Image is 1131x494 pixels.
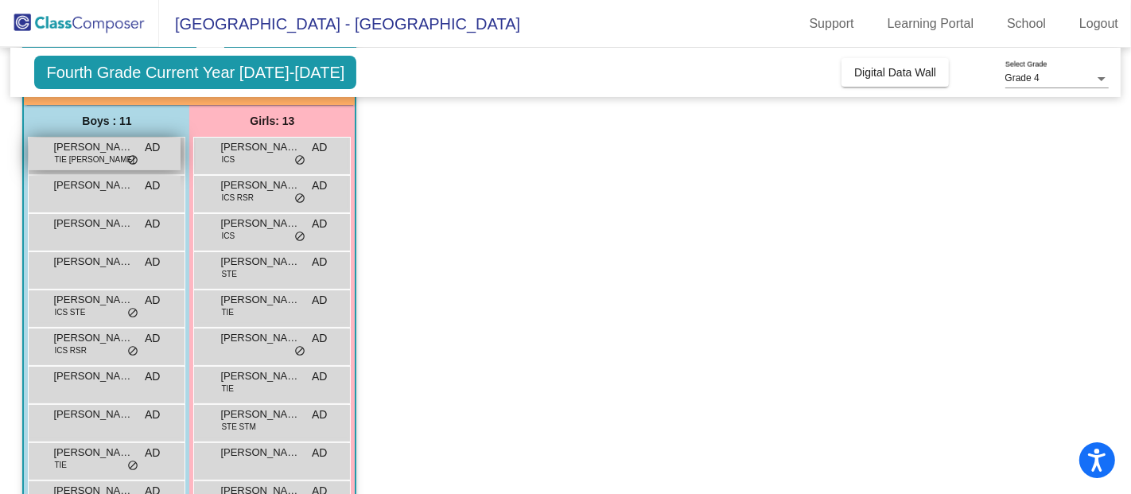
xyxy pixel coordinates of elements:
span: TIE [221,383,234,395]
span: TIE [54,459,67,471]
span: AD [312,216,327,232]
span: [PERSON_NAME] [220,216,300,231]
span: AD [145,292,160,309]
span: [PERSON_NAME] [220,368,300,384]
a: Logout [1067,11,1131,37]
span: ICS [221,154,235,165]
span: AD [145,368,160,385]
span: AD [145,445,160,461]
span: [PERSON_NAME] [220,254,300,270]
span: Digital Data Wall [854,66,936,79]
a: School [994,11,1059,37]
span: AD [145,330,160,347]
span: do_not_disturb_alt [294,231,305,243]
span: [PERSON_NAME] [220,139,300,155]
span: [PERSON_NAME] [53,139,133,155]
span: do_not_disturb_alt [294,154,305,167]
span: [PERSON_NAME] [53,368,133,384]
span: [PERSON_NAME] [53,216,133,231]
button: Digital Data Wall [841,58,949,87]
span: ICS RSR [54,344,87,356]
span: [PERSON_NAME] [53,254,133,270]
span: [PERSON_NAME] [53,330,133,346]
span: do_not_disturb_alt [127,154,138,167]
span: STE [221,268,236,280]
span: do_not_disturb_alt [127,345,138,358]
span: [PERSON_NAME] [53,406,133,422]
span: AD [312,406,327,423]
span: TIE [221,306,234,318]
span: AD [312,368,327,385]
span: ICS [221,230,235,242]
span: AD [145,406,160,423]
span: [GEOGRAPHIC_DATA] - [GEOGRAPHIC_DATA] [159,11,520,37]
span: AD [145,139,160,156]
span: AD [145,254,160,270]
a: Learning Portal [875,11,987,37]
span: AD [312,177,327,194]
span: [PERSON_NAME] [53,177,133,193]
span: TIE [PERSON_NAME] [54,154,134,165]
span: do_not_disturb_alt [294,193,305,205]
span: AD [312,330,327,347]
span: [PERSON_NAME]-[PERSON_NAME] [220,330,300,346]
span: STE STM [221,421,255,433]
span: AD [312,292,327,309]
span: do_not_disturb_alt [127,460,138,473]
span: [PERSON_NAME] [220,445,300,461]
span: AD [312,254,327,270]
span: [PERSON_NAME] [220,292,300,308]
span: ICS RSR [221,192,254,204]
span: AD [312,445,327,461]
span: [PERSON_NAME] [220,177,300,193]
span: Grade 4 [1005,72,1040,84]
span: AD [312,139,327,156]
span: ICS STE [54,306,85,318]
div: Girls: 13 [189,105,355,137]
span: AD [145,177,160,194]
span: [PERSON_NAME] [PERSON_NAME] [53,445,133,461]
span: [PERSON_NAME] [53,292,133,308]
span: AD [145,216,160,232]
a: Support [797,11,867,37]
span: [PERSON_NAME] [220,406,300,422]
span: Fourth Grade Current Year [DATE]-[DATE] [34,56,356,89]
span: do_not_disturb_alt [127,307,138,320]
div: Boys : 11 [24,105,189,137]
span: do_not_disturb_alt [294,345,305,358]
